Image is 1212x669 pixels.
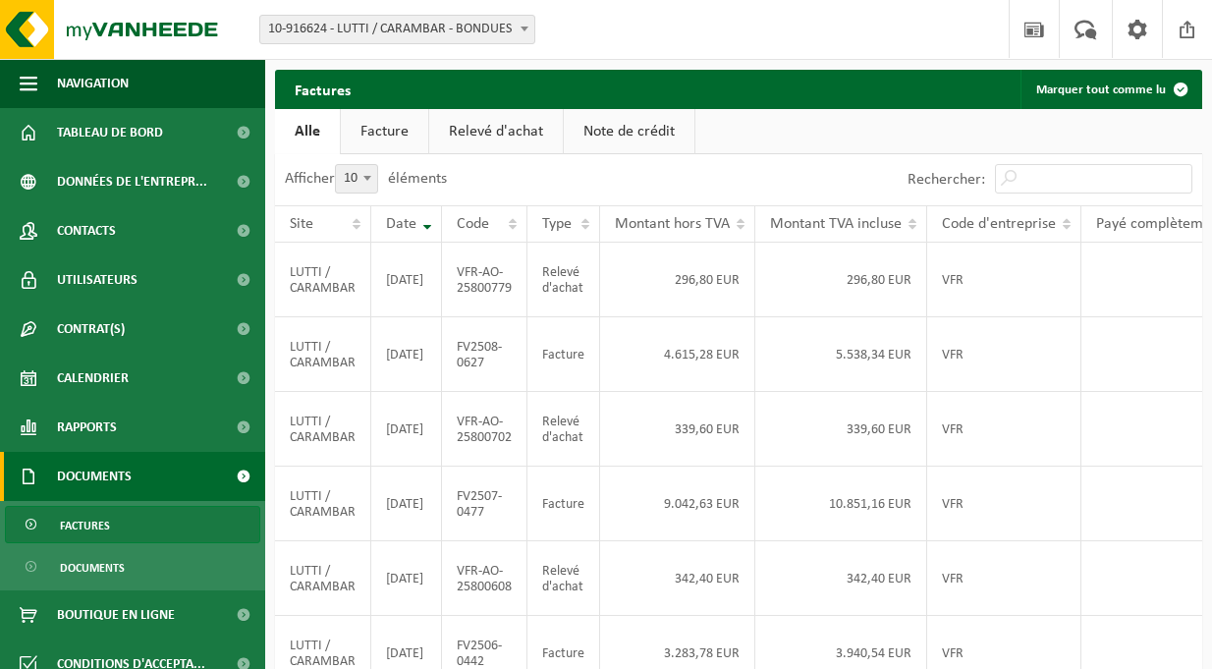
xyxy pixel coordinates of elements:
[57,255,138,305] span: Utilisateurs
[290,216,313,232] span: Site
[259,15,535,44] span: 10-916624 - LUTTI / CARAMBAR - BONDUES
[285,171,447,187] label: Afficher éléments
[386,216,416,232] span: Date
[600,243,755,317] td: 296,80 EUR
[371,243,442,317] td: [DATE]
[755,541,927,616] td: 342,40 EUR
[371,392,442,467] td: [DATE]
[442,392,527,467] td: VFR-AO-25800702
[57,590,175,640] span: Boutique en ligne
[57,354,129,403] span: Calendrier
[371,541,442,616] td: [DATE]
[275,70,370,108] h2: Factures
[755,317,927,392] td: 5.538,34 EUR
[527,243,600,317] td: Relevé d'achat
[442,541,527,616] td: VFR-AO-25800608
[57,305,125,354] span: Contrat(s)
[442,243,527,317] td: VFR-AO-25800779
[527,317,600,392] td: Facture
[60,549,125,586] span: Documents
[927,541,1081,616] td: VFR
[60,507,110,544] span: Factures
[755,467,927,541] td: 10.851,16 EUR
[5,506,260,543] a: Factures
[275,109,340,154] a: Alle
[57,452,132,501] span: Documents
[371,467,442,541] td: [DATE]
[457,216,489,232] span: Code
[600,467,755,541] td: 9.042,63 EUR
[600,392,755,467] td: 339,60 EUR
[260,16,534,43] span: 10-916624 - LUTTI / CARAMBAR - BONDUES
[275,541,371,616] td: LUTTI / CARAMBAR
[542,216,572,232] span: Type
[755,243,927,317] td: 296,80 EUR
[5,548,260,585] a: Documents
[275,317,371,392] td: LUTTI / CARAMBAR
[341,109,428,154] a: Facture
[908,172,985,188] label: Rechercher:
[1020,70,1200,109] button: Marquer tout comme lu
[927,317,1081,392] td: VFR
[527,467,600,541] td: Facture
[371,317,442,392] td: [DATE]
[429,109,563,154] a: Relevé d'achat
[564,109,694,154] a: Note de crédit
[336,165,377,193] span: 10
[600,317,755,392] td: 4.615,28 EUR
[57,157,207,206] span: Données de l'entrepr...
[275,467,371,541] td: LUTTI / CARAMBAR
[770,216,902,232] span: Montant TVA incluse
[755,392,927,467] td: 339,60 EUR
[57,108,163,157] span: Tableau de bord
[927,243,1081,317] td: VFR
[275,243,371,317] td: LUTTI / CARAMBAR
[57,403,117,452] span: Rapports
[527,541,600,616] td: Relevé d'achat
[442,467,527,541] td: FV2507-0477
[942,216,1056,232] span: Code d'entreprise
[527,392,600,467] td: Relevé d'achat
[335,164,378,194] span: 10
[442,317,527,392] td: FV2508-0627
[275,392,371,467] td: LUTTI / CARAMBAR
[600,541,755,616] td: 342,40 EUR
[615,216,730,232] span: Montant hors TVA
[57,59,129,108] span: Navigation
[57,206,116,255] span: Contacts
[927,392,1081,467] td: VFR
[927,467,1081,541] td: VFR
